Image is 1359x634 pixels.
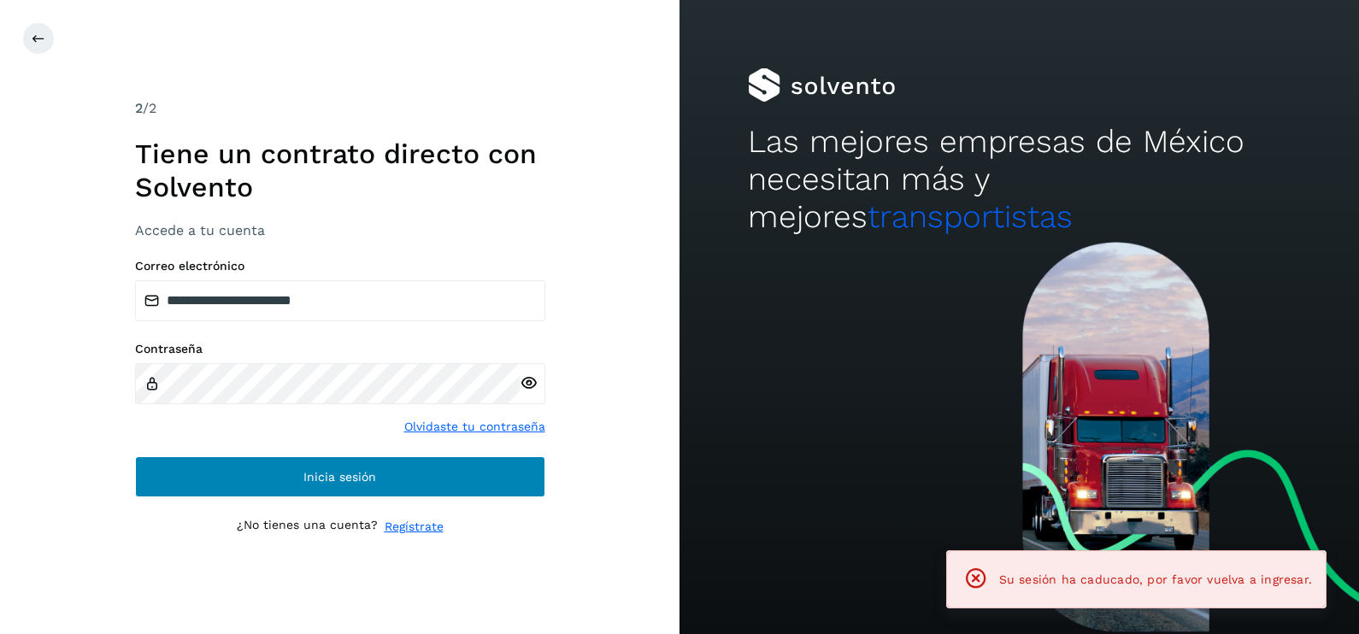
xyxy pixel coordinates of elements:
[868,198,1073,235] span: transportistas
[135,100,143,116] span: 2
[135,98,545,119] div: /2
[135,259,545,273] label: Correo electrónico
[135,342,545,356] label: Contraseña
[385,518,444,536] a: Regístrate
[135,456,545,497] button: Inicia sesión
[303,471,376,483] span: Inicia sesión
[237,518,378,536] p: ¿No tienes una cuenta?
[135,222,545,238] h3: Accede a tu cuenta
[404,418,545,436] a: Olvidaste tu contraseña
[748,123,1291,237] h2: Las mejores empresas de México necesitan más y mejores
[999,572,1312,586] span: Su sesión ha caducado, por favor vuelva a ingresar.
[135,138,545,203] h1: Tiene un contrato directo con Solvento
